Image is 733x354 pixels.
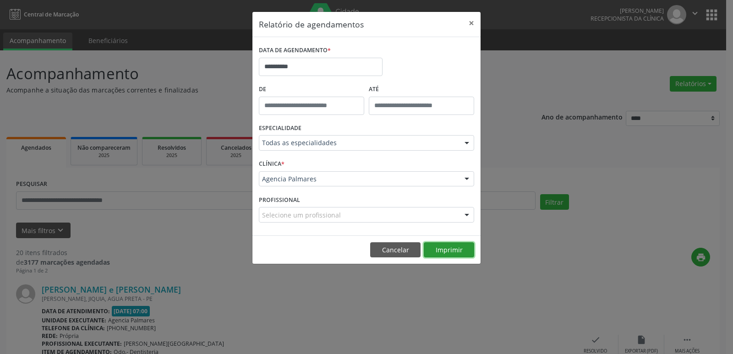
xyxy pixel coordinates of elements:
span: Todas as especialidades [262,138,455,147]
label: DATA DE AGENDAMENTO [259,44,331,58]
span: Selecione um profissional [262,210,341,220]
label: PROFISSIONAL [259,193,300,207]
label: ESPECIALIDADE [259,121,301,136]
label: ATÉ [369,82,474,97]
button: Cancelar [370,242,421,258]
button: Close [462,12,481,34]
span: Agencia Palmares [262,174,455,184]
button: Imprimir [424,242,474,258]
label: CLÍNICA [259,157,284,171]
label: De [259,82,364,97]
h5: Relatório de agendamentos [259,18,364,30]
